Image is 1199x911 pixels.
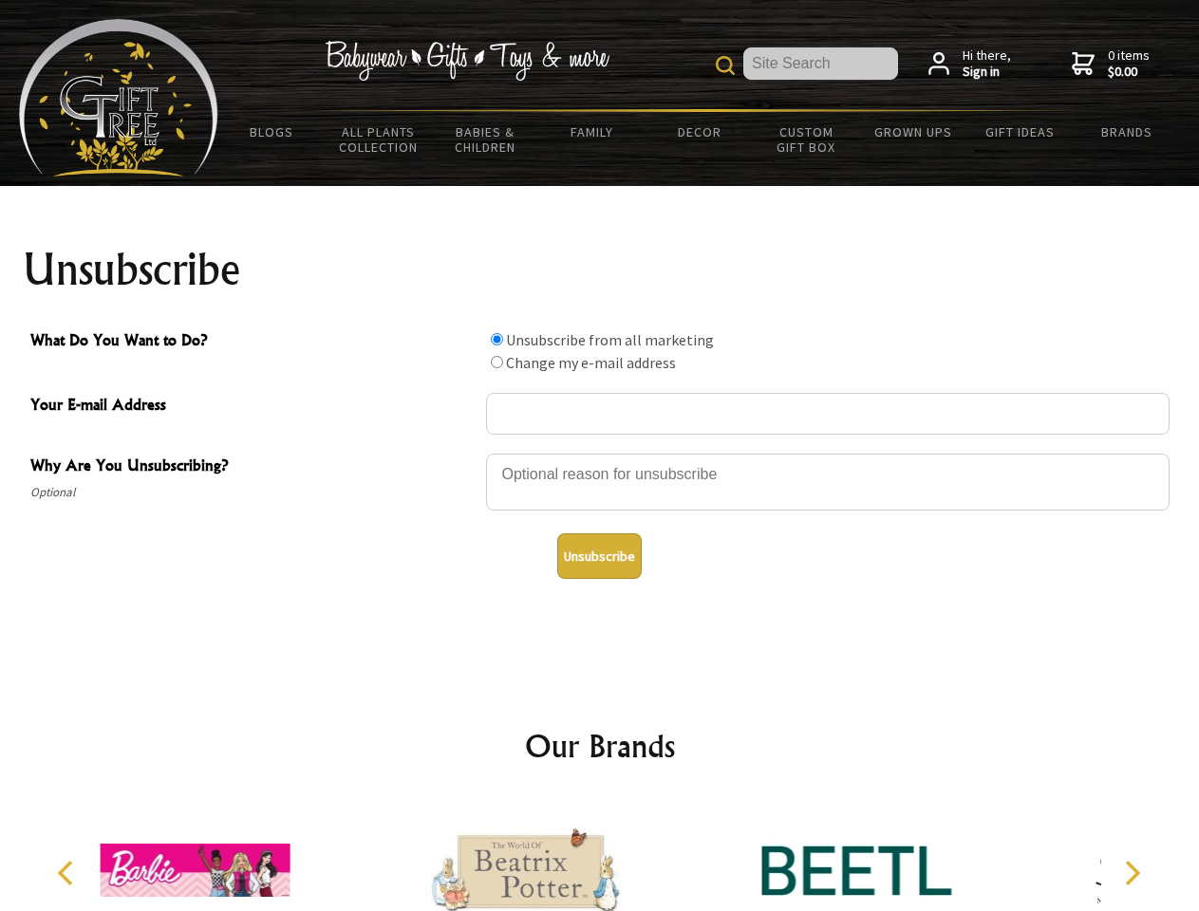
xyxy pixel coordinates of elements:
[743,47,898,80] input: Site Search
[1074,112,1181,152] a: Brands
[30,481,477,504] span: Optional
[646,112,753,152] a: Decor
[1108,64,1150,81] strong: $0.00
[539,112,646,152] a: Family
[486,454,1170,511] textarea: Why Are You Unsubscribing?
[19,19,218,177] img: Babyware - Gifts - Toys and more...
[753,112,860,167] a: Custom Gift Box
[218,112,326,152] a: BLOGS
[491,356,503,368] input: What Do You Want to Do?
[963,47,1011,81] span: Hi there,
[716,56,735,75] img: product search
[325,41,609,81] img: Babywear - Gifts - Toys & more
[47,852,89,894] button: Previous
[326,112,433,167] a: All Plants Collection
[506,330,714,349] label: Unsubscribe from all marketing
[859,112,966,152] a: Grown Ups
[506,353,676,372] label: Change my e-mail address
[557,533,642,579] button: Unsubscribe
[491,333,503,345] input: What Do You Want to Do?
[38,723,1162,769] h2: Our Brands
[928,47,1011,81] a: Hi there,Sign in
[30,328,477,356] span: What Do You Want to Do?
[1111,852,1152,894] button: Next
[30,393,477,420] span: Your E-mail Address
[23,247,1177,292] h1: Unsubscribe
[30,454,477,481] span: Why Are You Unsubscribing?
[432,112,539,167] a: Babies & Children
[963,64,1011,81] strong: Sign in
[966,112,1074,152] a: Gift Ideas
[486,393,1170,435] input: Your E-mail Address
[1108,46,1150,81] span: 0 items
[1072,47,1150,81] a: 0 items$0.00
